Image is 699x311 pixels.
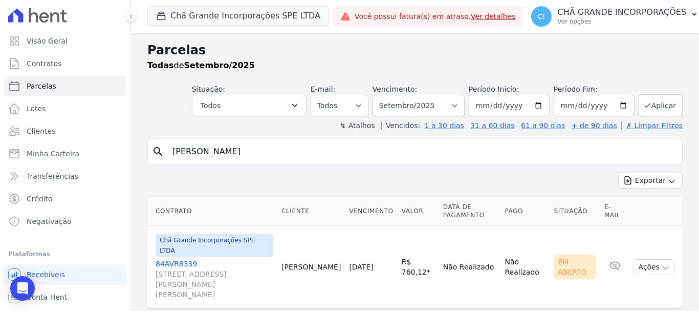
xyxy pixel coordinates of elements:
i: search [152,146,164,158]
span: Clientes [27,126,55,136]
label: Vencimento: [373,85,417,93]
th: Data de Pagamento [439,197,501,226]
a: Parcelas [4,76,126,96]
span: Parcelas [27,81,56,91]
span: Recebíveis [27,269,65,280]
a: Ver detalhes [471,12,516,20]
a: Recebíveis [4,264,126,285]
a: + de 90 dias [572,121,617,130]
div: Em Aberto [554,255,596,279]
a: Visão Geral [4,31,126,51]
span: Negativação [27,216,72,226]
a: 61 a 90 dias [521,121,565,130]
label: E-mail: [311,85,336,93]
button: Chã Grande Incorporações SPE LTDA [147,6,329,26]
label: Período Inicío: [469,85,519,93]
a: Clientes [4,121,126,141]
a: Contratos [4,53,126,74]
a: 1 a 30 dias [425,121,464,130]
td: [PERSON_NAME] [277,226,345,308]
span: Todos [201,99,221,112]
button: Exportar [618,173,683,189]
a: Crédito [4,189,126,209]
th: Cliente [277,197,345,226]
th: E-mail [600,197,630,226]
a: Minha Carteira [4,143,126,164]
button: Ações [634,259,674,275]
span: Você possui fatura(s) em atraso. [355,11,516,22]
span: [STREET_ADDRESS][PERSON_NAME][PERSON_NAME] [156,269,273,300]
span: Conta Hent [27,292,67,302]
span: Crédito [27,194,53,204]
a: Transferências [4,166,126,186]
a: Negativação [4,211,126,232]
a: Conta Hent [4,287,126,307]
label: Vencidos: [381,121,420,130]
td: Não Realizado [500,226,550,308]
th: Contrato [147,197,277,226]
label: ↯ Atalhos [340,121,375,130]
p: de [147,59,255,72]
th: Vencimento [345,197,397,226]
th: Situação [550,197,600,226]
td: Não Realizado [439,226,501,308]
label: Situação: [192,85,225,93]
strong: Setembro/2025 [184,60,255,70]
a: 31 a 60 dias [470,121,514,130]
th: Valor [398,197,439,226]
label: Período Fim: [554,84,635,95]
strong: Todas [147,60,174,70]
button: Aplicar [639,94,683,116]
button: Todos [192,95,307,116]
div: Plataformas [8,248,122,260]
a: [DATE] [349,263,373,271]
p: Ver opções [558,17,687,26]
span: CI [538,13,545,20]
span: Chã Grande Incorporações SPE LTDA [156,234,273,257]
th: Pago [500,197,550,226]
a: Lotes [4,98,126,119]
span: Contratos [27,58,61,69]
h2: Parcelas [147,41,683,59]
span: Lotes [27,103,46,114]
span: Minha Carteira [27,149,79,159]
a: 84AVR8339[STREET_ADDRESS][PERSON_NAME][PERSON_NAME] [156,259,273,300]
span: Visão Geral [27,36,68,46]
a: ✗ Limpar Filtros [621,121,683,130]
input: Buscar por nome do lote ou do cliente [166,141,678,162]
span: Transferências [27,171,78,181]
td: R$ 760,12 [398,226,439,308]
div: Open Intercom Messenger [10,276,35,301]
p: CHÃ GRANDE INCORPORAÇÕES [558,7,687,17]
